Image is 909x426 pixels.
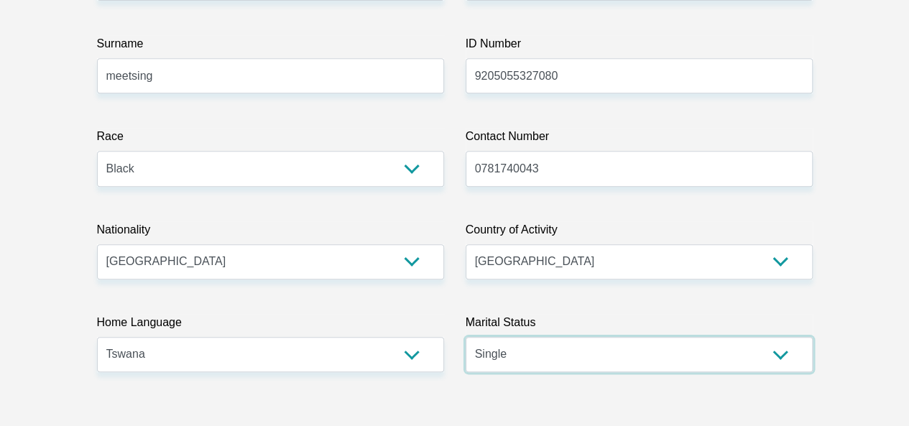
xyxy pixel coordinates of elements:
[466,314,813,337] label: Marital Status
[97,128,444,151] label: Race
[466,58,813,93] input: ID Number
[97,314,444,337] label: Home Language
[466,151,813,186] input: Contact Number
[97,221,444,244] label: Nationality
[466,128,813,151] label: Contact Number
[466,221,813,244] label: Country of Activity
[97,58,444,93] input: Surname
[97,35,444,58] label: Surname
[466,35,813,58] label: ID Number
